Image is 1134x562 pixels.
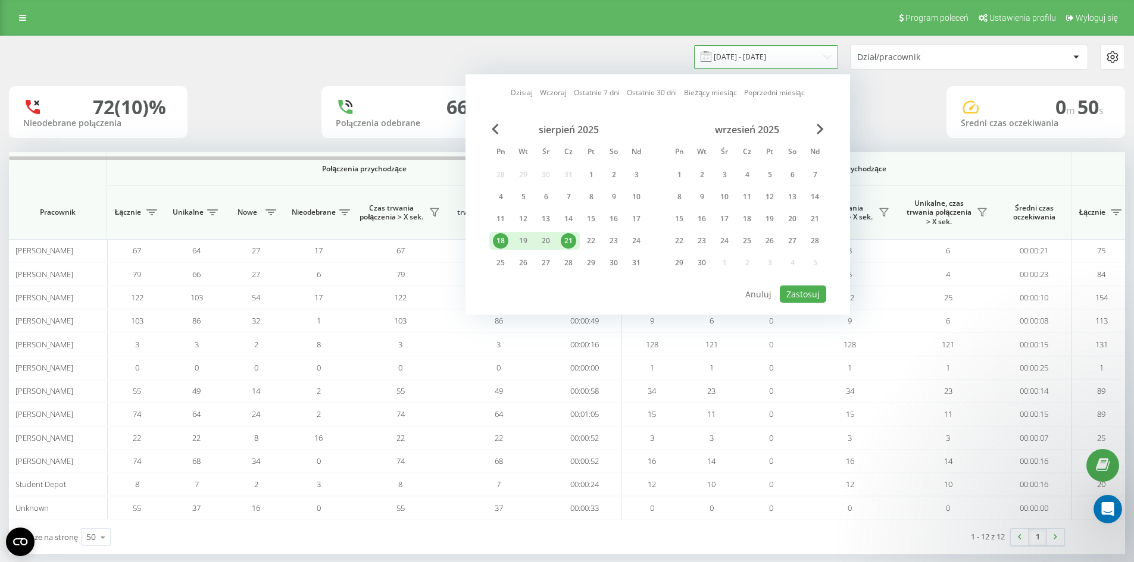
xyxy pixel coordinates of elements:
[769,385,773,396] span: 0
[694,255,710,271] div: 30
[252,269,260,280] span: 27
[671,167,687,183] div: 1
[396,269,405,280] span: 79
[1077,94,1104,120] span: 50
[516,189,531,205] div: 5
[629,167,644,183] div: 3
[769,362,773,373] span: 0
[684,87,736,98] a: Bieżący miesiąc
[15,292,73,303] span: [PERSON_NAME]
[252,409,260,419] span: 24
[848,315,852,326] span: 9
[1076,13,1118,23] span: Wyloguj się
[785,211,800,227] div: 20
[739,233,755,249] div: 25
[629,233,644,249] div: 24
[602,210,625,228] div: sob 16 sie 2025
[1006,203,1062,222] span: Średni czas oczekiwania
[817,124,824,134] span: Next Month
[717,233,732,249] div: 24
[1095,339,1108,350] span: 131
[113,208,143,217] span: Łącznie
[627,87,677,98] a: Ostatnie 30 dni
[495,432,503,443] span: 22
[694,211,710,227] div: 16
[493,211,508,227] div: 11
[537,144,555,162] abbr: środa
[557,188,580,206] div: czw 7 sie 2025
[602,232,625,250] div: sob 23 sie 2025
[535,232,557,250] div: śr 20 sie 2025
[648,409,656,419] span: 15
[769,339,773,350] span: 0
[192,432,201,443] span: 22
[997,309,1071,332] td: 00:00:08
[625,254,648,272] div: ndz 31 sie 2025
[512,232,535,250] div: wt 19 sie 2025
[511,87,533,98] a: Dzisiaj
[1066,104,1077,117] span: m
[758,188,781,206] div: pt 12 wrz 2025
[606,189,621,205] div: 9
[516,255,531,271] div: 26
[1095,292,1108,303] span: 154
[195,339,199,350] span: 3
[133,409,141,419] span: 74
[785,189,800,205] div: 13
[583,233,599,249] div: 22
[691,188,713,206] div: wt 9 wrz 2025
[739,167,755,183] div: 4
[781,232,804,250] div: sob 27 wrz 2025
[561,255,576,271] div: 28
[131,292,143,303] span: 122
[997,356,1071,379] td: 00:00:25
[583,211,599,227] div: 15
[317,362,321,373] span: 0
[713,166,736,184] div: śr 3 wrz 2025
[514,144,532,162] abbr: wtorek
[758,232,781,250] div: pt 26 wrz 2025
[944,385,952,396] span: 23
[629,211,644,227] div: 17
[232,208,262,217] span: Nowe
[15,409,73,419] span: [PERSON_NAME]
[905,199,973,227] span: Unikalne, czas trwania połączenia > X sek.
[314,432,323,443] span: 16
[691,254,713,272] div: wt 30 wrz 2025
[15,385,73,396] span: [PERSON_NAME]
[762,211,777,227] div: 19
[946,362,950,373] span: 1
[648,385,656,396] span: 34
[561,189,576,205] div: 7
[138,164,591,174] span: Połączenia przychodzące
[944,409,952,419] span: 11
[668,166,691,184] div: pon 1 wrz 2025
[583,167,599,183] div: 1
[254,339,258,350] span: 2
[516,211,531,227] div: 12
[671,233,687,249] div: 22
[997,286,1071,309] td: 00:00:10
[606,233,621,249] div: 23
[1097,269,1105,280] span: 84
[495,385,503,396] span: 49
[492,124,499,134] span: Previous Month
[252,456,260,466] span: 34
[396,432,405,443] span: 22
[807,189,823,205] div: 14
[905,13,969,23] span: Program poleceń
[489,210,512,228] div: pon 11 sie 2025
[739,211,755,227] div: 18
[173,208,204,217] span: Unikalne
[668,232,691,250] div: pon 22 wrz 2025
[758,210,781,228] div: pt 19 wrz 2025
[292,208,336,217] span: Nieodebrane
[997,262,1071,285] td: 00:00:23
[195,362,199,373] span: 0
[785,167,800,183] div: 6
[19,208,96,217] span: Pracownik
[713,232,736,250] div: śr 24 wrz 2025
[398,362,402,373] span: 0
[804,210,826,228] div: ndz 21 wrz 2025
[396,409,405,419] span: 74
